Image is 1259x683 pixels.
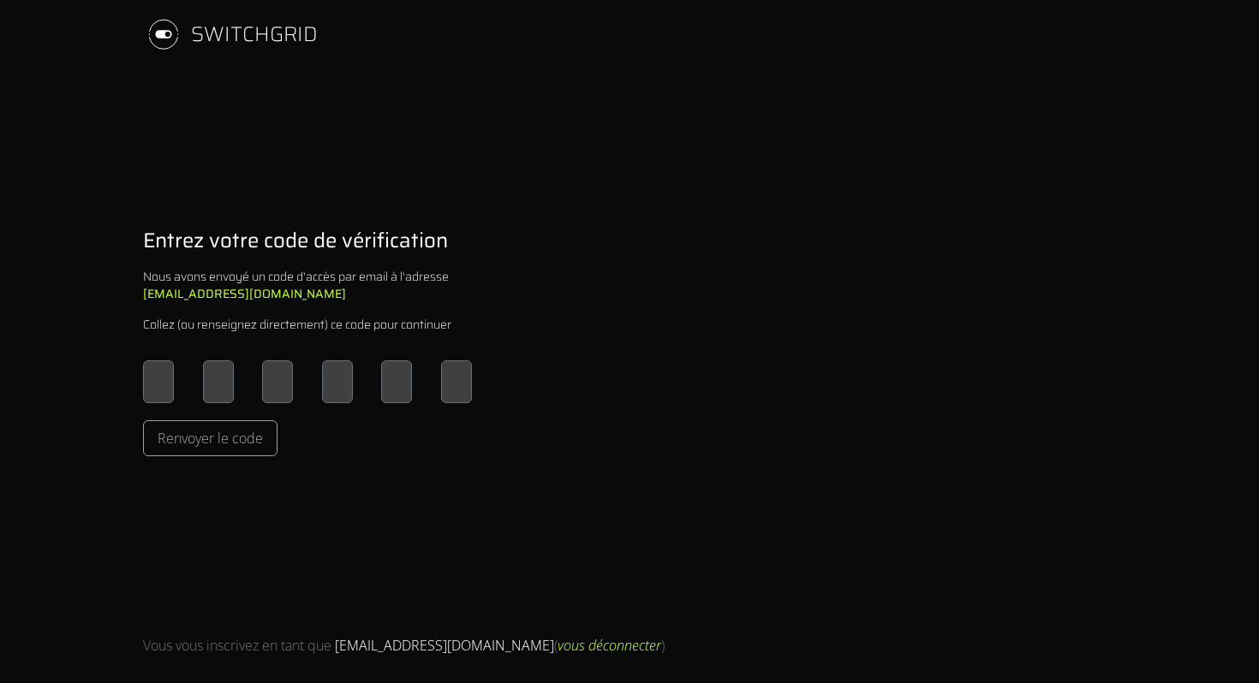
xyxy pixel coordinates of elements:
[158,428,263,448] span: Renvoyer le code
[335,636,554,655] span: [EMAIL_ADDRESS][DOMAIN_NAME]
[143,635,665,656] div: Vous vous inscrivez en tant que ( )
[143,360,174,403] input: Please enter OTP character 1
[143,420,277,456] button: Renvoyer le code
[441,360,472,403] input: Please enter OTP character 6
[143,227,448,254] h1: Entrez votre code de vérification
[381,360,412,403] input: Please enter OTP character 5
[143,268,472,302] div: Nous avons envoyé un code d'accès par email à l'adresse
[203,360,234,403] input: Please enter OTP character 2
[143,316,451,333] div: Collez (ou renseignez directement) ce code pour continuer
[322,360,353,403] input: Please enter OTP character 4
[191,21,318,48] div: SWITCHGRID
[262,360,293,403] input: Please enter OTP character 3
[558,636,661,655] span: vous déconnecter
[143,284,346,303] b: [EMAIL_ADDRESS][DOMAIN_NAME]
